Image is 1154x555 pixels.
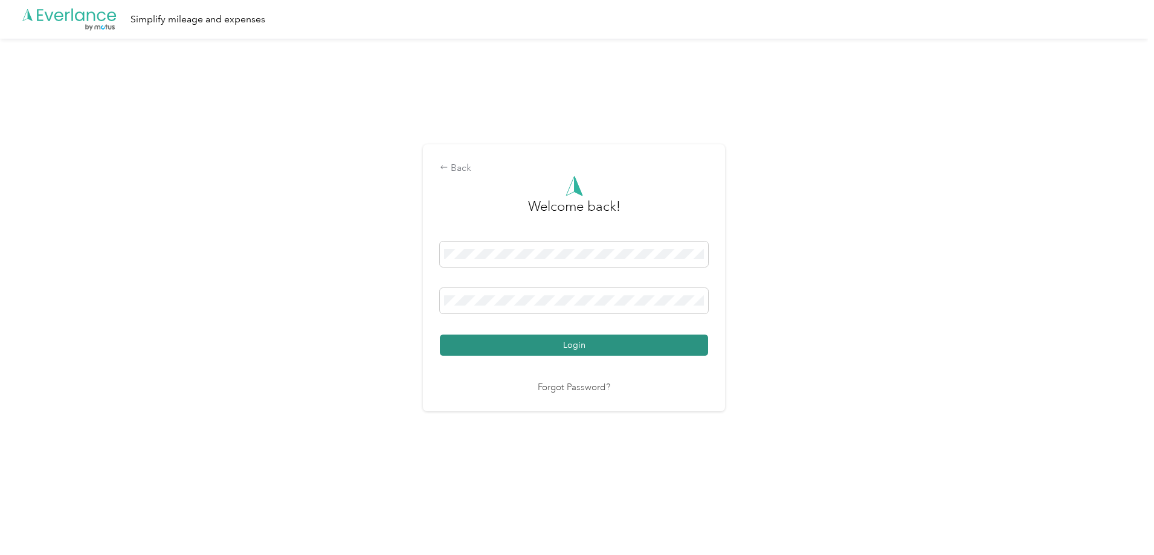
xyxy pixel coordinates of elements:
button: Login [440,335,708,356]
a: Forgot Password? [538,381,610,395]
iframe: Everlance-gr Chat Button Frame [1086,487,1154,555]
div: Simplify mileage and expenses [131,12,265,27]
div: Back [440,161,708,176]
h3: greeting [528,196,621,229]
